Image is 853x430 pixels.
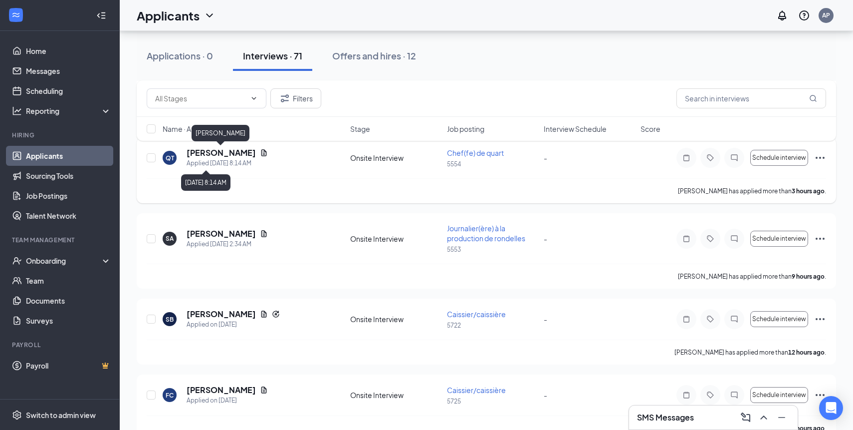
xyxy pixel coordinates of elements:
div: Hiring [12,131,109,139]
button: Schedule interview [750,387,808,403]
div: Applications · 0 [147,49,213,62]
svg: Ellipses [814,233,826,245]
svg: Document [260,230,268,238]
div: Applied on [DATE] [187,320,280,330]
h5: [PERSON_NAME] [187,385,256,396]
p: 5553 [447,245,538,254]
button: Schedule interview [750,231,808,247]
svg: Tag [704,315,716,323]
span: Name · Applied On [163,124,223,134]
a: Job Postings [26,186,111,206]
svg: Tag [704,154,716,162]
svg: Settings [12,410,22,420]
span: Chef(fe) de quart [447,148,504,157]
div: Applied on [DATE] [187,396,268,406]
div: Switch to admin view [26,410,96,420]
div: Onsite Interview [350,390,441,400]
button: ComposeMessage [738,410,754,426]
div: SB [166,315,174,324]
a: Messages [26,61,111,81]
div: Onsite Interview [350,314,441,324]
svg: Ellipses [814,313,826,325]
svg: Ellipses [814,389,826,401]
div: Reporting [26,106,112,116]
div: [PERSON_NAME] [192,125,249,141]
b: 9 hours ago [792,273,825,280]
svg: ChevronDown [250,94,258,102]
svg: Document [260,310,268,318]
div: Payroll [12,341,109,349]
svg: Collapse [96,10,106,20]
svg: ChevronDown [204,9,215,21]
span: Schedule interview [752,316,806,323]
a: Sourcing Tools [26,166,111,186]
input: All Stages [155,93,246,104]
span: - [544,234,547,243]
span: - [544,153,547,162]
div: Interviews · 71 [243,49,302,62]
a: Talent Network [26,206,111,226]
span: Stage [350,124,370,134]
div: SA [166,234,174,243]
svg: Tag [704,391,716,399]
a: Applicants [26,146,111,166]
svg: QuestionInfo [798,9,810,21]
svg: Reapply [272,310,280,318]
a: Home [26,41,111,61]
div: QT [166,154,174,162]
svg: Analysis [12,106,22,116]
svg: ChatInactive [728,315,740,323]
span: Caissier/caissière [447,386,506,395]
h5: [PERSON_NAME] [187,228,256,239]
svg: ChevronUp [758,412,770,424]
div: Open Intercom Messenger [819,396,843,420]
b: 3 hours ago [792,187,825,195]
span: Interview Schedule [544,124,607,134]
span: Journalier(ère) à la production de rondelles [447,224,525,243]
h1: Applicants [137,7,200,24]
svg: Minimize [776,412,788,424]
div: Onsite Interview [350,153,441,163]
svg: Document [260,149,268,157]
span: Caissier/caissière [447,310,506,319]
p: 5722 [447,321,538,330]
input: Search in interviews [676,88,826,108]
svg: MagnifyingGlass [809,94,817,102]
span: Schedule interview [752,235,806,242]
span: Job posting [447,124,484,134]
svg: ChatInactive [728,391,740,399]
a: Scheduling [26,81,111,101]
b: 12 hours ago [788,349,825,356]
a: Documents [26,291,111,311]
svg: Note [680,315,692,323]
svg: WorkstreamLogo [11,10,21,20]
div: AP [822,11,830,19]
span: Score [640,124,660,134]
div: Onsite Interview [350,234,441,244]
p: [PERSON_NAME] has applied more than . [678,272,826,281]
h3: SMS Messages [637,412,694,423]
span: Schedule interview [752,154,806,161]
svg: Note [680,154,692,162]
div: Onboarding [26,256,103,266]
button: Schedule interview [750,311,808,327]
button: Filter Filters [270,88,321,108]
svg: Ellipses [814,152,826,164]
p: [PERSON_NAME] has applied more than . [674,348,826,357]
p: 5725 [447,397,538,406]
svg: ComposeMessage [740,412,752,424]
span: - [544,391,547,400]
a: PayrollCrown [26,356,111,376]
svg: Notifications [776,9,788,21]
span: - [544,315,547,324]
button: Minimize [774,410,790,426]
svg: Tag [704,235,716,243]
svg: Document [260,386,268,394]
div: Team Management [12,236,109,244]
div: [DATE] 8:14 AM [181,174,230,191]
h5: [PERSON_NAME] [187,147,256,158]
div: Offers and hires · 12 [332,49,416,62]
button: Schedule interview [750,150,808,166]
svg: Filter [279,92,291,104]
span: Schedule interview [752,392,806,399]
